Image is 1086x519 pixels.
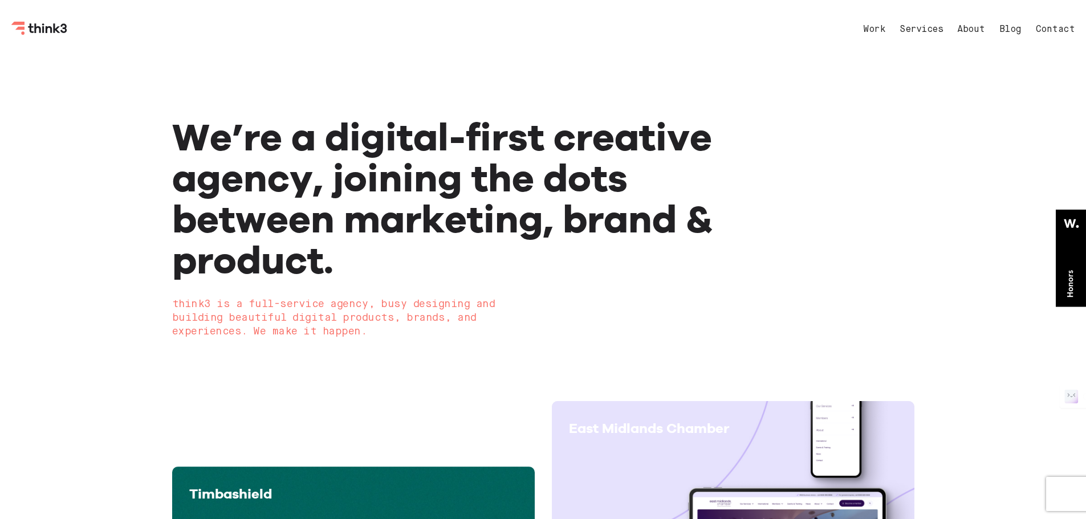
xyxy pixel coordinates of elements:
[957,25,985,34] a: About
[189,485,272,502] span: Timbashield
[172,116,766,280] h1: We’re a digital-first creative agency, joining the dots between marketing, brand & product.
[569,420,729,436] span: East Midlands Chamber
[1036,25,1075,34] a: Contact
[999,25,1022,34] a: Blog
[863,25,885,34] a: Work
[172,297,766,338] h2: think3 is a full-service agency, busy designing and building beautiful digital products, brands, ...
[900,25,943,34] a: Services
[11,26,68,37] a: Think3 Logo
